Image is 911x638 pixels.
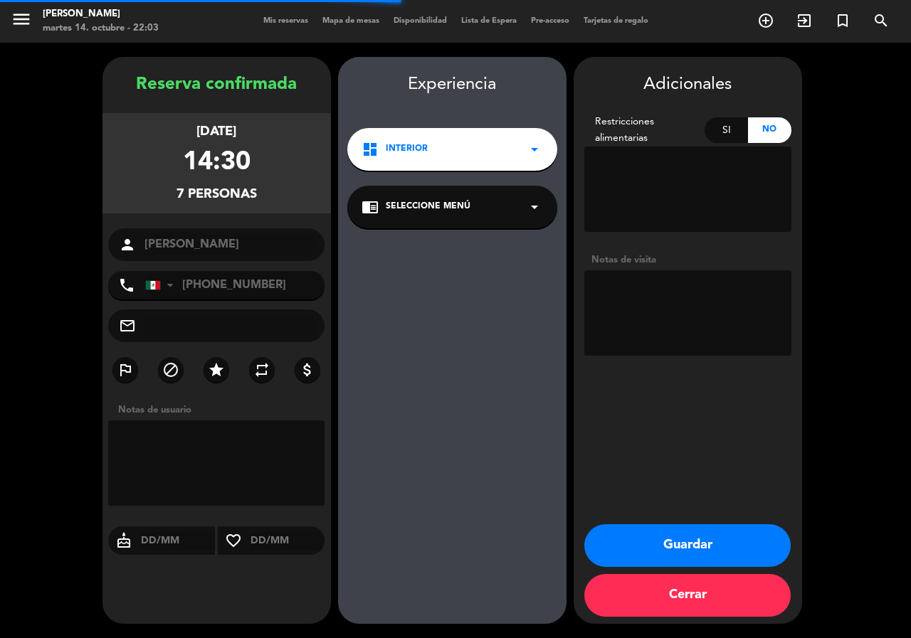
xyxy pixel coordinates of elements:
span: Disponibilidad [386,17,454,25]
div: [PERSON_NAME] [43,7,159,21]
i: arrow_drop_down [526,198,543,216]
i: turned_in_not [834,12,851,29]
span: Mapa de mesas [315,17,386,25]
i: attach_money [299,361,316,378]
i: person [119,236,136,253]
div: Si [705,117,748,143]
div: Experiencia [338,71,567,99]
span: Seleccione Menú [386,200,470,214]
div: 7 personas [177,184,257,205]
i: repeat [253,361,270,378]
span: Mis reservas [256,17,315,25]
div: Notas de usuario [111,403,331,418]
i: phone [118,277,135,294]
div: No [748,117,791,143]
i: search [873,12,890,29]
i: arrow_drop_down [526,141,543,158]
div: martes 14. octubre - 22:03 [43,21,159,36]
i: outlined_flag [117,361,134,378]
span: Lista de Espera [454,17,524,25]
button: Cerrar [584,574,791,617]
div: Restricciones alimentarias [584,114,705,147]
i: cake [108,532,139,549]
div: Reserva confirmada [102,71,331,99]
i: menu [11,9,32,30]
div: [DATE] [196,122,236,142]
span: Tarjetas de regalo [576,17,655,25]
div: Adicionales [584,71,791,99]
span: Pre-acceso [524,17,576,25]
div: 14:30 [183,142,251,184]
i: star [208,361,225,378]
i: chrome_reader_mode [362,198,379,216]
input: DD/MM [249,532,325,550]
i: favorite_border [218,532,249,549]
div: Mexico (México): +52 [146,272,179,299]
i: block [162,361,179,378]
i: exit_to_app [796,12,813,29]
button: Guardar [584,524,791,567]
i: mail_outline [119,317,136,334]
input: DD/MM [139,532,216,550]
button: menu [11,9,32,35]
span: Interior [386,142,428,156]
div: Notas de visita [584,252,791,267]
i: add_circle_outline [757,12,774,29]
i: dashboard [362,141,379,158]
